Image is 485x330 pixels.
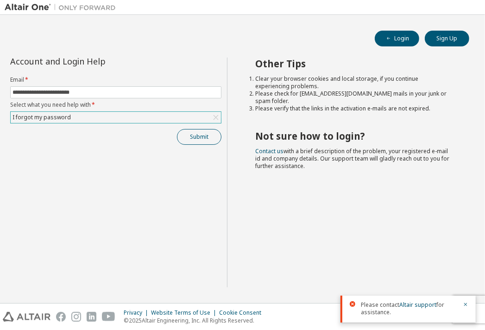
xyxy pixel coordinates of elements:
[177,129,221,145] button: Submit
[255,147,283,155] a: Contact us
[255,75,453,90] li: Clear your browser cookies and local storage, if you continue experiencing problems.
[71,312,81,322] img: instagram.svg
[255,90,453,105] li: Please check for [EMAIL_ADDRESS][DOMAIN_NAME] mails in your junk or spam folder.
[124,309,151,317] div: Privacy
[11,112,221,123] div: I forgot my password
[255,130,453,142] h2: Not sure how to login?
[3,312,50,322] img: altair_logo.svg
[10,76,221,84] label: Email
[219,309,267,317] div: Cookie Consent
[10,58,179,65] div: Account and Login Help
[361,301,457,316] span: Please contact for assistance.
[375,31,419,46] button: Login
[124,317,267,324] p: © 2025 Altair Engineering, Inc. All Rights Reserved.
[5,3,120,12] img: Altair One
[255,105,453,112] li: Please verify that the links in the activation e-mails are not expired.
[102,312,115,322] img: youtube.svg
[87,312,96,322] img: linkedin.svg
[11,112,72,123] div: I forgot my password
[151,309,219,317] div: Website Terms of Use
[255,147,449,170] span: with a brief description of the problem, your registered e-mail id and company details. Our suppo...
[10,101,221,109] label: Select what you need help with
[425,31,469,46] button: Sign Up
[255,58,453,70] h2: Other Tips
[56,312,66,322] img: facebook.svg
[399,301,436,309] a: Altair support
